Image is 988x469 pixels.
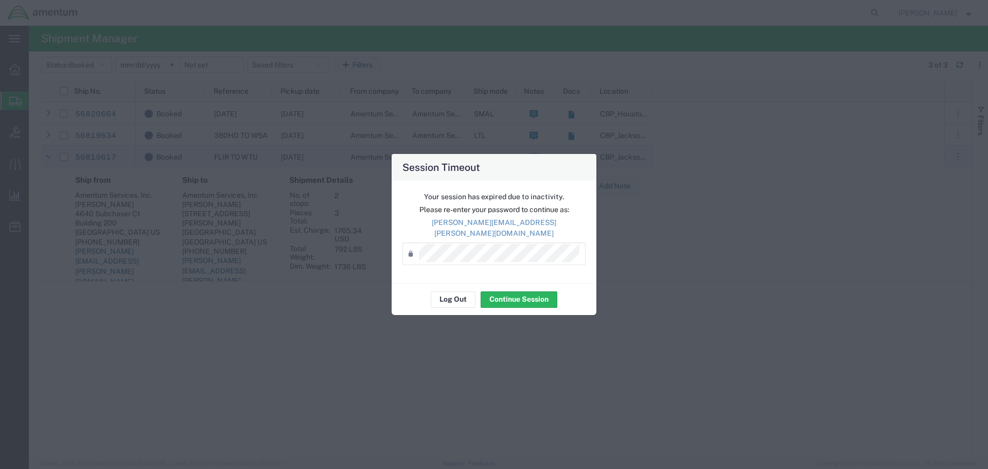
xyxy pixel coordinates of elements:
[402,192,586,202] p: Your session has expired due to inactivity.
[431,291,475,308] button: Log Out
[402,217,586,239] p: [PERSON_NAME][EMAIL_ADDRESS][PERSON_NAME][DOMAIN_NAME]
[402,160,480,175] h4: Session Timeout
[481,291,557,308] button: Continue Session
[402,204,586,215] p: Please re-enter your password to continue as:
